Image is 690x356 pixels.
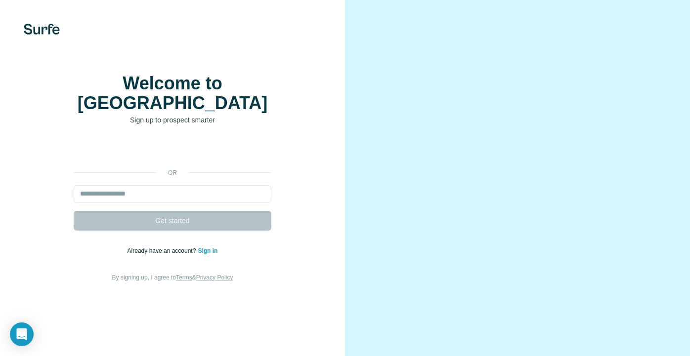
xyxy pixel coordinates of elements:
[176,274,192,281] a: Terms
[24,24,60,35] img: Surfe's logo
[128,247,198,254] span: Already have an account?
[196,274,233,281] a: Privacy Policy
[198,247,217,254] a: Sign in
[69,140,276,161] iframe: Bouton "Se connecter avec Google"
[157,168,188,177] p: or
[10,322,34,346] div: Open Intercom Messenger
[74,115,271,125] p: Sign up to prospect smarter
[74,74,271,113] h1: Welcome to [GEOGRAPHIC_DATA]
[112,274,233,281] span: By signing up, I agree to &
